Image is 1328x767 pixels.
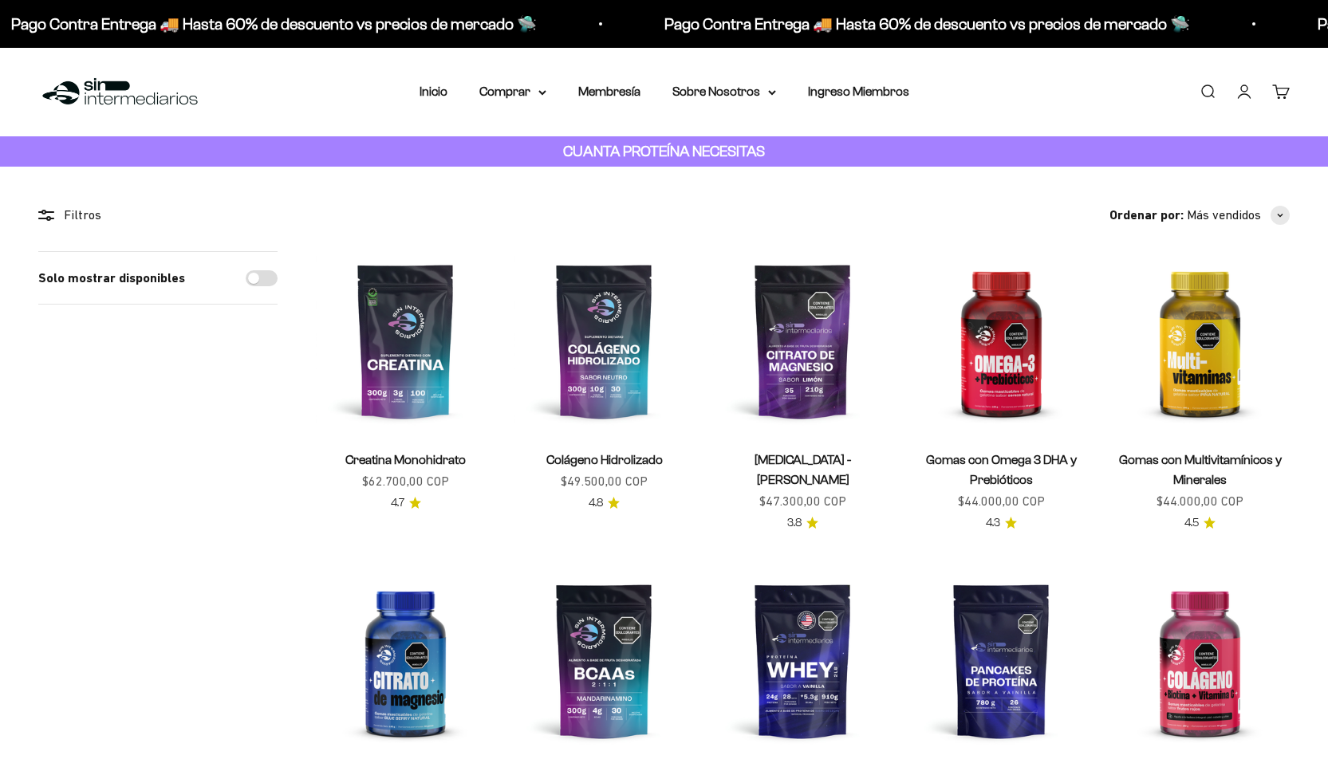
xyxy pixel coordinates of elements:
sale-price: $62.700,00 COP [362,471,449,492]
summary: Comprar [479,81,546,102]
a: 4.34.3 de 5.0 estrellas [986,514,1017,532]
a: Colágeno Hidrolizado [546,453,663,466]
a: Gomas con Omega 3 DHA y Prebióticos [926,453,1077,486]
a: Membresía [578,85,640,98]
a: [MEDICAL_DATA] - [PERSON_NAME] [755,453,851,486]
span: 4.7 [391,494,404,512]
p: Pago Contra Entrega 🚚 Hasta 60% de descuento vs precios de mercado 🛸 [662,11,1188,37]
a: 3.83.8 de 5.0 estrellas [787,514,818,532]
a: Ingreso Miembros [808,85,909,98]
sale-price: $44.000,00 COP [1157,491,1243,512]
sale-price: $49.500,00 COP [561,471,648,492]
sale-price: $47.300,00 COP [759,491,846,512]
a: 4.84.8 de 5.0 estrellas [589,494,620,512]
label: Solo mostrar disponibles [38,268,185,289]
span: 4.5 [1184,514,1199,532]
a: Inicio [420,85,447,98]
p: Pago Contra Entrega 🚚 Hasta 60% de descuento vs precios de mercado 🛸 [9,11,534,37]
a: Creatina Monohidrato [345,453,466,466]
a: 4.54.5 de 5.0 estrellas [1184,514,1216,532]
button: Más vendidos [1187,205,1290,226]
summary: Sobre Nosotros [672,81,776,102]
span: Más vendidos [1187,205,1261,226]
sale-price: $44.000,00 COP [958,491,1045,512]
span: 4.8 [589,494,603,512]
span: Ordenar por: [1109,205,1184,226]
a: 4.74.7 de 5.0 estrellas [391,494,421,512]
span: 4.3 [986,514,1000,532]
strong: CUANTA PROTEÍNA NECESITAS [563,143,765,159]
a: Gomas con Multivitamínicos y Minerales [1119,453,1282,486]
div: Filtros [38,205,278,226]
span: 3.8 [787,514,802,532]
